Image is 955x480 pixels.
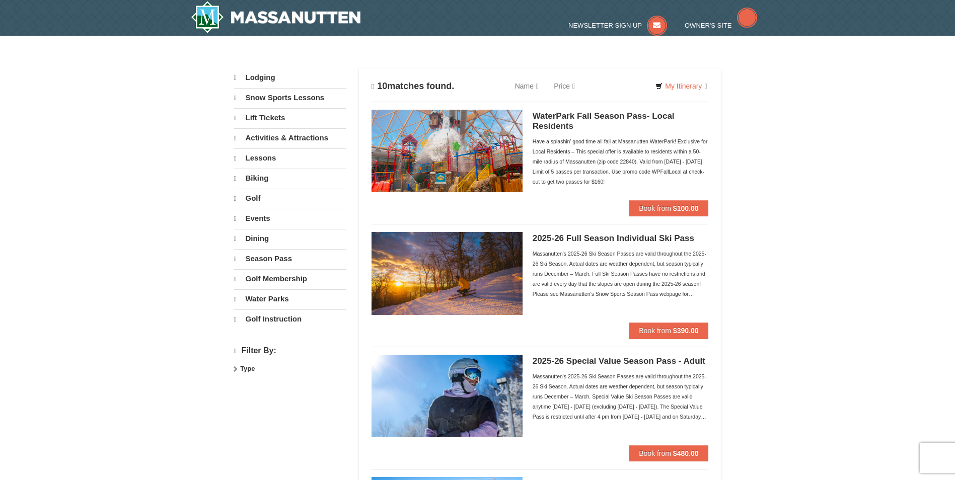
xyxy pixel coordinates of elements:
[234,88,346,107] a: Snow Sports Lessons
[685,22,757,29] a: Owner's Site
[372,110,523,192] img: 6619937-212-8c750e5f.jpg
[372,232,523,314] img: 6619937-208-2295c65e.jpg
[234,249,346,268] a: Season Pass
[191,1,361,33] img: Massanutten Resort Logo
[533,136,709,187] div: Have a splashin' good time all fall at Massanutten WaterPark! Exclusive for Local Residents – Thi...
[673,204,699,212] strong: $100.00
[507,76,546,96] a: Name
[234,108,346,127] a: Lift Tickets
[629,323,708,339] button: Book from $390.00
[649,78,713,94] a: My Itinerary
[533,356,709,366] h5: 2025-26 Special Value Season Pass - Adult
[234,229,346,248] a: Dining
[234,309,346,329] a: Golf Instruction
[639,204,671,212] span: Book from
[240,365,255,372] strong: Type
[234,148,346,168] a: Lessons
[533,233,709,244] h5: 2025-26 Full Season Individual Ski Pass
[234,189,346,208] a: Golf
[685,22,732,29] span: Owner's Site
[234,128,346,147] a: Activities & Attractions
[533,111,709,131] h5: WaterPark Fall Season Pass- Local Residents
[234,68,346,87] a: Lodging
[533,371,709,422] div: Massanutten's 2025-26 Ski Season Passes are valid throughout the 2025-26 Ski Season. Actual dates...
[234,209,346,228] a: Events
[673,449,699,457] strong: $480.00
[639,449,671,457] span: Book from
[629,200,708,216] button: Book from $100.00
[234,289,346,308] a: Water Parks
[568,22,642,29] span: Newsletter Sign Up
[372,355,523,437] img: 6619937-198-dda1df27.jpg
[568,22,667,29] a: Newsletter Sign Up
[234,169,346,188] a: Biking
[234,269,346,288] a: Golf Membership
[533,249,709,299] div: Massanutten's 2025-26 Ski Season Passes are valid throughout the 2025-26 Ski Season. Actual dates...
[546,76,582,96] a: Price
[629,445,708,461] button: Book from $480.00
[673,327,699,335] strong: $390.00
[191,1,361,33] a: Massanutten Resort
[639,327,671,335] span: Book from
[234,346,346,356] h4: Filter By:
